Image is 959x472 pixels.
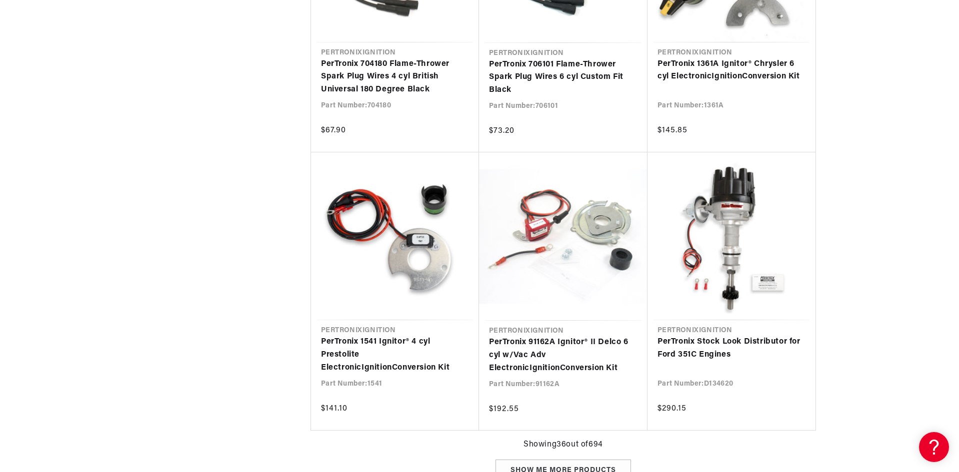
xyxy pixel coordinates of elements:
a: PerTronix 91162A Ignitor® II Delco 6 cyl w/Vac Adv ElectronicIgnitionConversion Kit [489,336,637,375]
a: PerTronix 704180 Flame-Thrower Spark Plug Wires 4 cyl British Universal 180 Degree Black [321,58,469,96]
a: PerTronix 706101 Flame-Thrower Spark Plug Wires 6 cyl Custom Fit Black [489,58,637,97]
a: PerTronix 1541 Ignitor® 4 cyl Prestolite ElectronicIgnitionConversion Kit [321,336,469,374]
span: Showing 36 out of 694 [523,439,603,452]
a: PerTronix Stock Look Distributor for Ford 351C Engines [657,336,805,361]
a: PerTronix 1361A Ignitor® Chrysler 6 cyl ElectronicIgnitionConversion Kit [657,58,805,83]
